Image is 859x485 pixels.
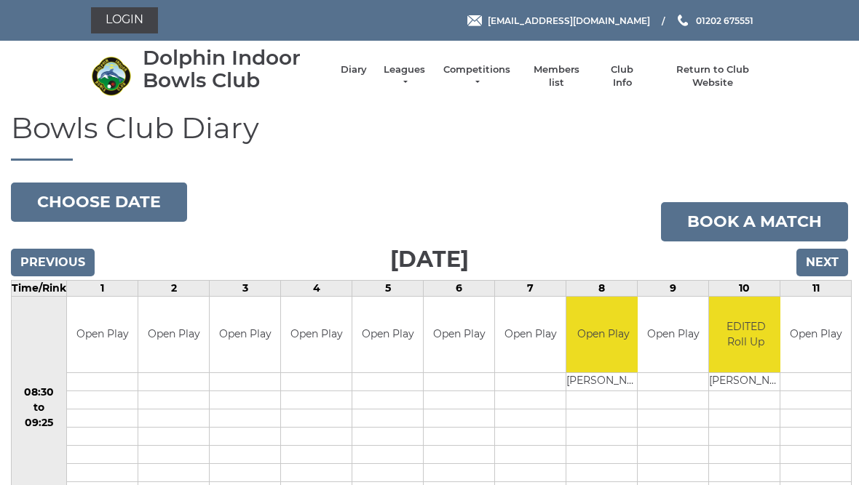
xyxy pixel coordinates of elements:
[210,297,280,373] td: Open Play
[467,14,650,28] a: Email [EMAIL_ADDRESS][DOMAIN_NAME]
[467,15,482,26] img: Email
[661,202,848,241] a: Book a match
[566,280,638,296] td: 8
[381,63,427,89] a: Leagues
[601,63,644,89] a: Club Info
[281,280,352,296] td: 4
[658,63,768,89] a: Return to Club Website
[566,373,640,391] td: [PERSON_NAME]
[709,297,783,373] td: EDITED Roll Up
[442,63,512,89] a: Competitions
[638,297,708,373] td: Open Play
[67,280,138,296] td: 1
[709,373,783,391] td: [PERSON_NAME]
[495,297,566,373] td: Open Play
[566,297,640,373] td: Open Play
[424,297,494,373] td: Open Play
[495,280,566,296] td: 7
[138,297,209,373] td: Open Play
[352,297,423,373] td: Open Play
[424,280,495,296] td: 6
[352,280,424,296] td: 5
[67,297,138,373] td: Open Play
[11,249,95,276] input: Previous
[638,280,709,296] td: 9
[12,280,67,296] td: Time/Rink
[138,280,210,296] td: 2
[709,280,780,296] td: 10
[11,183,187,222] button: Choose date
[91,56,131,96] img: Dolphin Indoor Bowls Club
[281,297,352,373] td: Open Play
[676,14,753,28] a: Phone us 01202 675551
[780,280,852,296] td: 11
[488,15,650,25] span: [EMAIL_ADDRESS][DOMAIN_NAME]
[796,249,848,276] input: Next
[91,7,158,33] a: Login
[11,112,848,161] h1: Bowls Club Diary
[678,15,688,26] img: Phone us
[210,280,281,296] td: 3
[526,63,586,89] a: Members list
[341,63,367,76] a: Diary
[143,47,326,92] div: Dolphin Indoor Bowls Club
[696,15,753,25] span: 01202 675551
[780,297,851,373] td: Open Play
